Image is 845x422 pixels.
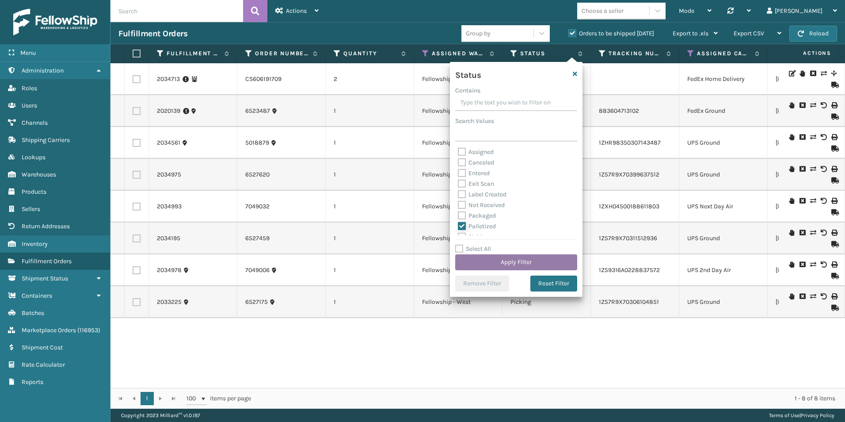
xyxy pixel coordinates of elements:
i: On Hold [789,293,794,299]
a: 2034561 [157,138,180,147]
a: 1Z57R9X70306104851 [599,298,659,306]
label: Orders to be shipped [DATE] [568,30,654,37]
td: UPS Ground [679,159,768,191]
span: Export to .xls [673,30,708,37]
span: Actions [286,7,307,15]
span: Export CSV [734,30,764,37]
i: On Hold [789,134,794,140]
a: 883604713102 [599,107,639,115]
i: Mark as Shipped [831,209,837,215]
td: Fellowship - West [414,254,502,286]
a: 1ZXH04500188611803 [599,203,659,210]
td: Fellowship - West [414,63,502,95]
i: Split Fulfillment Order [831,70,837,77]
i: Void Label [821,166,826,172]
div: 1 - 8 of 8 items [263,394,835,403]
label: Assigned [458,148,494,156]
td: 1 [326,159,414,191]
td: Picking [502,286,591,318]
span: Users [22,102,37,109]
span: Roles [22,84,37,92]
i: Change shipping [810,166,815,172]
td: Fellowship - West [414,286,502,318]
i: Void Label [821,293,826,299]
a: Terms of Use [769,412,799,418]
a: 6527620 [245,170,270,179]
i: Print Label [831,261,837,268]
input: Type the text you wish to filter on [455,95,577,111]
i: Mark as Shipped [831,177,837,184]
a: 2034993 [157,202,182,211]
a: 2034975 [157,170,181,179]
label: Tracking Number [609,50,662,58]
td: Fellowship - West [414,95,502,127]
i: Cancel Fulfillment Order [799,166,805,172]
i: Change shipping [810,230,815,236]
span: Return Addresses [22,223,70,230]
i: Void Label [821,102,826,108]
td: 1 [326,191,414,223]
span: Lookups [22,153,46,161]
i: Change shipping [810,102,815,108]
i: On Hold [789,230,794,236]
a: 7049032 [245,202,270,211]
a: 5018879 [245,138,269,147]
a: 6523487 [245,107,270,115]
a: 2034195 [157,234,180,243]
td: Fellowship - West [414,159,502,191]
i: On Hold [789,166,794,172]
span: items per page [187,392,251,405]
td: 1 [326,127,414,159]
span: ( 116953 ) [77,326,100,334]
label: Entered [458,169,490,177]
i: Void Label [821,261,826,268]
label: Fulfillment Order Id [167,50,220,58]
td: 1 [326,223,414,254]
td: Fellowship - West [414,223,502,254]
button: Reset Filter [530,276,577,292]
i: Void Label [821,198,826,204]
td: Fellowship - West [414,191,502,223]
i: Cancel Fulfillment Order [799,198,805,204]
span: Warehouses [22,171,56,178]
span: 100 [187,394,200,403]
i: Print Label [831,293,837,299]
span: Shipping Carriers [22,136,70,144]
i: Mark as Shipped [831,146,837,152]
a: 2034713 [157,75,180,84]
label: Label Created [458,191,506,198]
i: On Hold [789,102,794,108]
span: Mode [679,7,694,15]
label: Search Values [455,116,494,126]
i: Edit [789,70,794,77]
a: 6527459 [245,234,270,243]
td: 1 [326,254,414,286]
span: Administration [22,67,64,74]
label: Select All [455,245,491,253]
i: Print Label [831,166,837,172]
span: Channels [22,119,48,127]
td: 1 [326,95,414,127]
button: Reload [789,26,837,42]
i: Cancel Fulfillment Order [799,293,805,299]
span: Shipment Status [22,275,68,282]
a: 7049006 [245,266,270,275]
span: Batches [22,309,44,317]
label: Assigned Warehouse [432,50,485,58]
span: Actions [775,46,837,61]
span: Containers [22,292,52,299]
span: Shipment Cost [22,344,63,351]
i: Mark as Shipped [831,114,837,120]
td: UPS Ground [679,286,768,318]
label: Not Received [458,201,505,209]
h3: Fulfillment Orders [118,28,187,39]
td: Fellowship - West [414,127,502,159]
a: Privacy Policy [801,412,834,418]
i: Mark as Shipped [831,273,837,279]
td: UPS Ground [679,127,768,159]
a: 6527175 [245,298,268,307]
i: Change shipping [810,293,815,299]
i: Change shipping [810,134,815,140]
a: 1Z59316A0228837572 [599,266,660,274]
a: 1 [141,392,154,405]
